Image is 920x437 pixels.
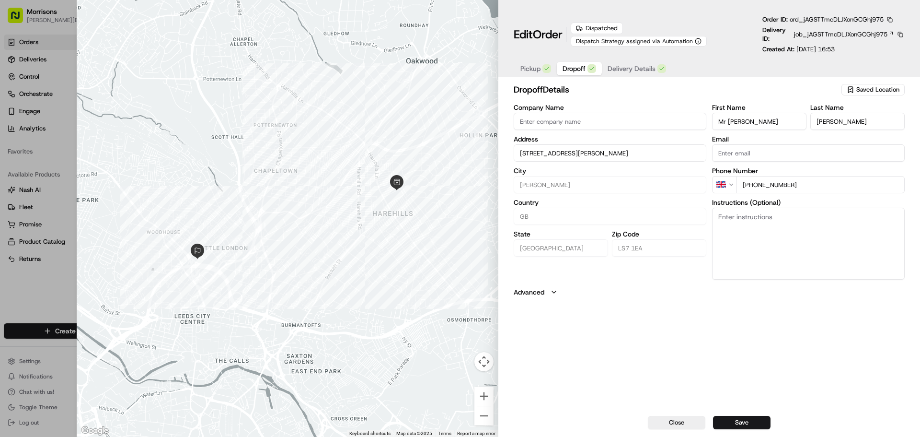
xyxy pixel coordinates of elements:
input: Enter city [514,176,706,193]
label: Country [514,199,706,206]
span: Pylon [95,163,116,170]
p: Welcome 👋 [10,38,174,54]
input: Enter first name [712,113,806,130]
input: Got a question? Start typing here... [25,62,172,72]
h2: dropoff Details [514,83,839,96]
input: Enter zip code [612,239,706,257]
a: 📗Knowledge Base [6,135,77,153]
span: Dropoff [563,64,586,73]
input: Enter phone number [736,176,905,193]
button: Zoom out [474,406,494,425]
div: 📗 [10,140,17,148]
label: Company Name [514,104,706,111]
button: Keyboard shortcuts [349,430,391,437]
a: job_jAGSTTmcDLJXonGCGhj975 [794,30,894,39]
p: Order ID: [762,15,884,24]
a: Report a map error [457,431,495,436]
span: Delivery Details [608,64,655,73]
input: Enter email [712,144,905,162]
input: Carlton Hill Residences, Carlton Hill, Woodhouse, Leeds LS7 1EA, UK [514,144,706,162]
img: 1736555255976-a54dd68f-1ca7-489b-9aae-adbdc363a1c4 [10,92,27,109]
button: Save [713,416,770,429]
label: First Name [712,104,806,111]
span: Pickup [520,64,540,73]
input: Enter last name [810,113,905,130]
label: City [514,167,706,174]
span: Saved Location [856,85,899,94]
a: Open this area in Google Maps (opens a new window) [79,425,111,437]
span: job_jAGSTTmcDLJXonGCGhj975 [794,30,887,39]
a: 💻API Documentation [77,135,158,153]
div: 💻 [81,140,89,148]
span: Order [533,27,563,42]
span: Dispatch Strategy assigned via Automation [576,37,693,45]
label: Email [712,136,905,142]
input: Enter state [514,239,608,257]
img: Nash [10,10,29,29]
a: Powered byPylon [68,162,116,170]
label: Address [514,136,706,142]
div: Start new chat [33,92,157,101]
div: Dispatched [571,23,623,34]
label: Last Name [810,104,905,111]
img: Google [79,425,111,437]
button: Saved Location [841,83,905,96]
h1: Edit [514,27,563,42]
button: Start new chat [163,94,174,106]
div: We're available if you need us! [33,101,121,109]
button: Zoom in [474,387,494,406]
a: Terms (opens in new tab) [438,431,451,436]
button: Close [648,416,705,429]
label: Zip Code [612,231,706,237]
label: State [514,231,608,237]
button: Advanced [514,287,905,297]
div: Delivery ID: [762,26,905,43]
span: API Documentation [91,139,154,149]
span: Map data ©2025 [396,431,432,436]
button: Map camera controls [474,352,494,371]
input: Enter country [514,208,706,225]
span: Knowledge Base [19,139,73,149]
input: Enter company name [514,113,706,130]
label: Instructions (Optional) [712,199,905,206]
label: Phone Number [712,167,905,174]
span: ord_jAGSTTmcDLJXonGCGhj975 [790,15,884,24]
label: Advanced [514,287,544,297]
button: Dispatch Strategy assigned via Automation [571,36,707,47]
span: [DATE] 16:53 [796,45,835,53]
p: Created At: [762,45,835,54]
